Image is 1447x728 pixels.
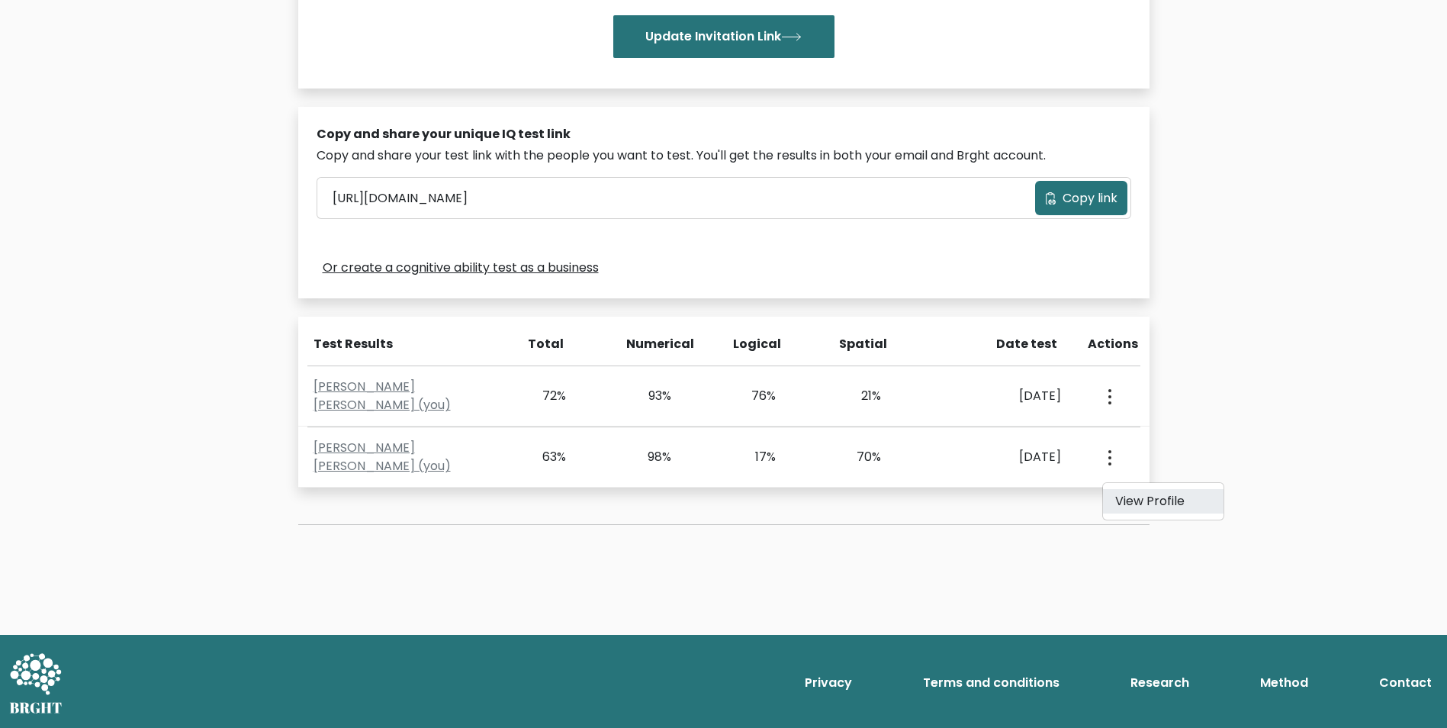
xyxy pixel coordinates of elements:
div: Total [520,335,564,353]
div: 63% [523,448,567,466]
div: Date test [946,335,1069,353]
div: 21% [838,387,881,405]
a: Privacy [799,668,858,698]
a: View Profile [1103,489,1224,514]
a: Or create a cognitive ability test as a business [323,259,599,277]
span: Copy link [1063,189,1117,208]
div: 17% [733,448,777,466]
div: 98% [628,448,671,466]
a: Method [1254,668,1314,698]
div: Numerical [626,335,670,353]
a: Contact [1373,668,1438,698]
div: 70% [838,448,881,466]
div: Test Results [314,335,502,353]
a: [PERSON_NAME] [PERSON_NAME] (you) [314,439,451,475]
div: Actions [1088,335,1140,353]
a: Terms and conditions [917,668,1066,698]
div: 72% [523,387,567,405]
a: Research [1124,668,1195,698]
div: [DATE] [943,448,1061,466]
div: Copy and share your unique IQ test link [317,125,1131,143]
div: 76% [733,387,777,405]
div: [DATE] [943,387,1061,405]
div: Spatial [839,335,883,353]
div: 93% [628,387,671,405]
div: Logical [733,335,777,353]
button: Update Invitation Link [613,15,834,58]
button: Copy link [1035,181,1127,215]
a: [PERSON_NAME] [PERSON_NAME] (you) [314,378,451,414]
div: Copy and share your test link with the people you want to test. You'll get the results in both yo... [317,147,1131,165]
